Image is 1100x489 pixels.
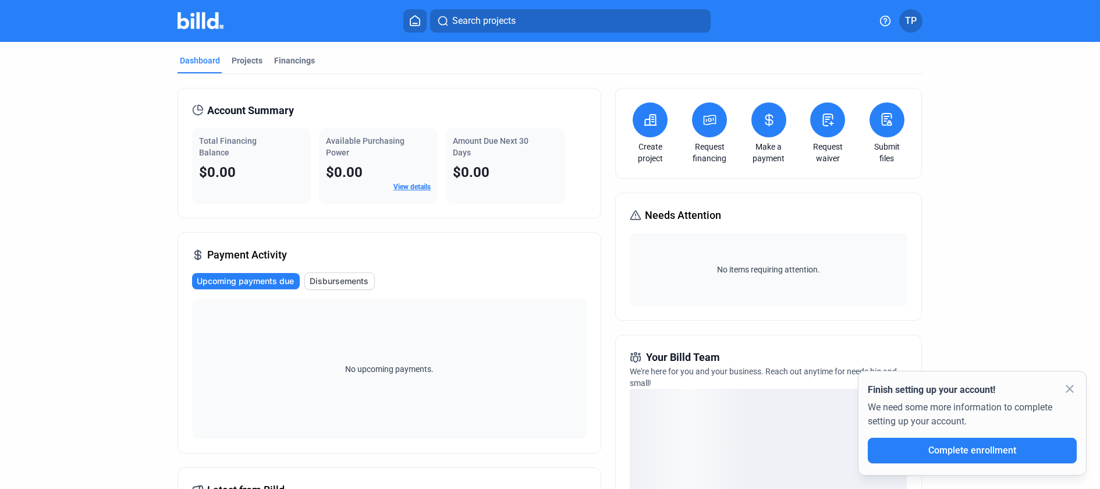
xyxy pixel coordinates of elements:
span: Payment Activity [207,247,287,263]
span: $0.00 [326,164,363,180]
button: Disbursements [304,272,375,290]
mat-icon: close [1063,382,1077,396]
span: No upcoming payments. [338,363,441,375]
button: Upcoming payments due [192,273,300,289]
span: Upcoming payments due [197,275,294,287]
span: Needs Attention [645,207,721,224]
span: Amount Due Next 30 Days [453,136,528,157]
button: Complete enrollment [868,438,1077,463]
div: Projects [232,55,262,66]
span: No items requiring attention. [634,264,902,275]
span: TP [905,14,917,28]
div: We need some more information to complete setting up your account. [868,397,1077,438]
a: Request waiver [807,141,848,164]
img: Billd Company Logo [178,12,223,29]
span: $0.00 [199,164,236,180]
a: Request financing [689,141,730,164]
button: Search projects [430,9,711,33]
div: Finish setting up your account! [868,383,1077,397]
span: Complete enrollment [928,445,1016,456]
span: $0.00 [453,164,489,180]
span: Search projects [452,14,516,28]
span: Your Billd Team [646,349,720,366]
span: Disbursements [310,275,368,287]
span: We're here for you and your business. Reach out anytime for needs big and small! [630,367,897,388]
a: Make a payment [748,141,789,164]
span: Total Financing Balance [199,136,257,157]
a: View details [393,183,431,191]
span: Available Purchasing Power [326,136,404,157]
div: Dashboard [180,55,220,66]
a: Create project [630,141,670,164]
a: Submit files [867,141,907,164]
button: TP [899,9,922,33]
span: Account Summary [207,102,294,119]
div: Financings [274,55,315,66]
